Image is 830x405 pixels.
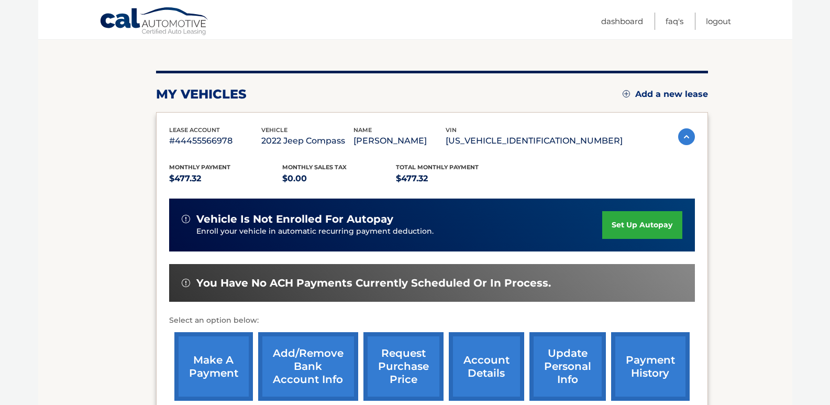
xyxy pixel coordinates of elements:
a: make a payment [174,332,253,401]
span: You have no ACH payments currently scheduled or in process. [196,277,551,290]
span: Monthly Payment [169,163,230,171]
span: name [353,126,372,134]
a: set up autopay [602,211,682,239]
a: Add/Remove bank account info [258,332,358,401]
a: Dashboard [601,13,643,30]
a: payment history [611,332,690,401]
span: vehicle [261,126,287,134]
a: Add a new lease [623,89,708,100]
img: accordion-active.svg [678,128,695,145]
span: lease account [169,126,220,134]
span: Monthly sales Tax [282,163,347,171]
img: add.svg [623,90,630,97]
span: vin [446,126,457,134]
p: [PERSON_NAME] [353,134,446,148]
p: 2022 Jeep Compass [261,134,353,148]
a: request purchase price [363,332,444,401]
p: $0.00 [282,171,396,186]
p: [US_VEHICLE_IDENTIFICATION_NUMBER] [446,134,623,148]
p: #44455566978 [169,134,261,148]
p: $477.32 [169,171,283,186]
a: FAQ's [666,13,683,30]
h2: my vehicles [156,86,247,102]
img: alert-white.svg [182,279,190,287]
span: vehicle is not enrolled for autopay [196,213,393,226]
img: alert-white.svg [182,215,190,223]
p: $477.32 [396,171,510,186]
a: Logout [706,13,731,30]
p: Enroll your vehicle in automatic recurring payment deduction. [196,226,603,237]
p: Select an option below: [169,314,695,327]
a: update personal info [529,332,606,401]
a: account details [449,332,524,401]
span: Total Monthly Payment [396,163,479,171]
a: Cal Automotive [99,7,209,37]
